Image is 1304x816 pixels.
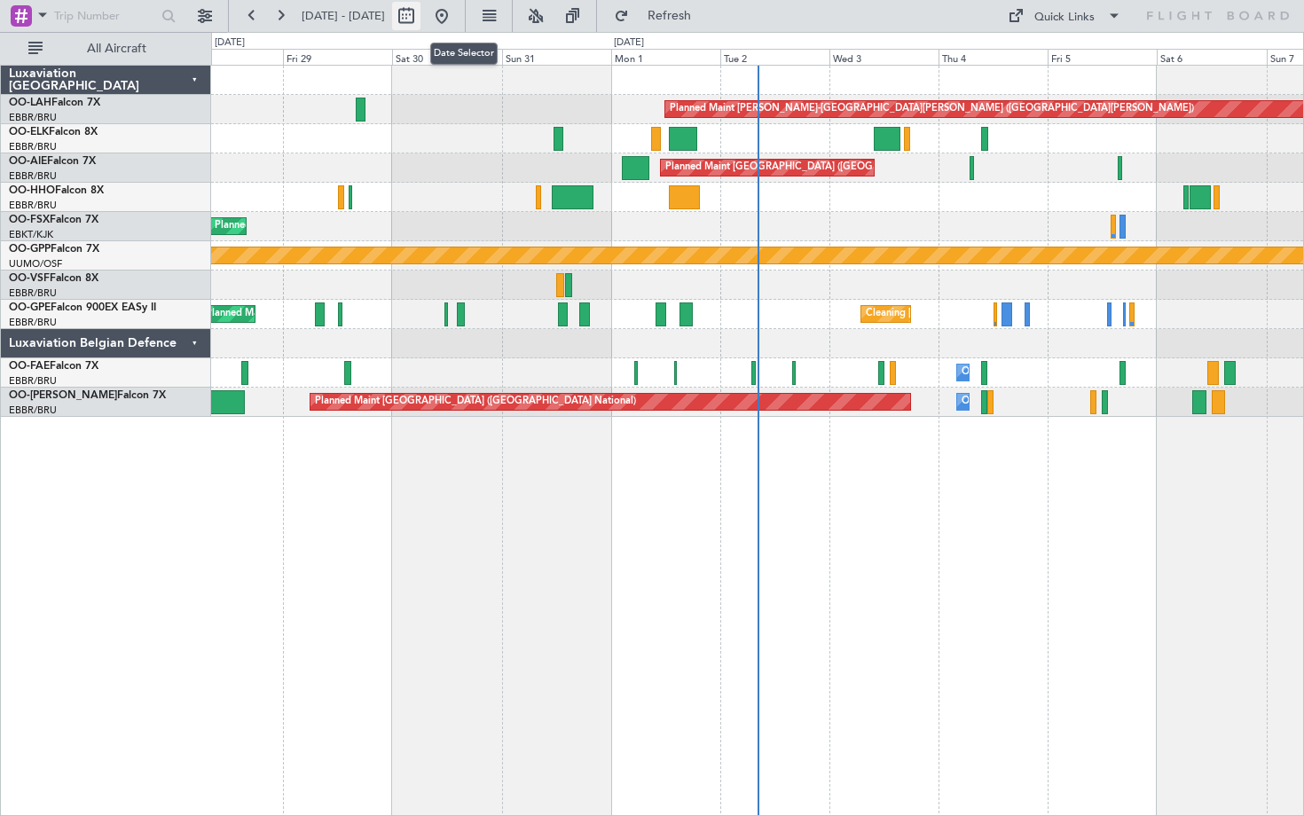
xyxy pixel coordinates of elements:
a: OO-LAHFalcon 7X [9,98,100,108]
a: OO-FSXFalcon 7X [9,215,98,225]
div: Tue 2 [720,49,829,65]
div: Planned Maint [GEOGRAPHIC_DATA] ([GEOGRAPHIC_DATA]) [665,154,945,181]
a: OO-AIEFalcon 7X [9,156,96,167]
a: EBBR/BRU [9,374,57,388]
a: EBBR/BRU [9,316,57,329]
div: Fri 5 [1048,49,1157,65]
div: [DATE] [614,35,644,51]
span: OO-LAH [9,98,51,108]
a: EBBR/BRU [9,404,57,417]
a: OO-GPPFalcon 7X [9,244,99,255]
span: OO-VSF [9,273,50,284]
span: OO-GPP [9,244,51,255]
a: OO-VSFFalcon 8X [9,273,98,284]
a: UUMO/OSF [9,257,62,271]
div: Sat 6 [1157,49,1266,65]
a: OO-HHOFalcon 8X [9,185,104,196]
span: OO-FAE [9,361,50,372]
button: All Aircraft [20,35,192,63]
span: OO-AIE [9,156,47,167]
div: [DATE] [215,35,245,51]
a: EBKT/KJK [9,228,53,241]
div: Fri 29 [283,49,392,65]
a: OO-[PERSON_NAME]Falcon 7X [9,390,166,401]
a: OO-ELKFalcon 8X [9,127,98,137]
span: OO-HHO [9,185,55,196]
div: Quick Links [1034,9,1095,27]
div: Planned Maint Kortrijk-[GEOGRAPHIC_DATA] [215,213,421,239]
div: Owner Melsbroek Air Base [962,359,1082,386]
div: Thu 4 [939,49,1048,65]
button: Quick Links [999,2,1130,30]
span: OO-[PERSON_NAME] [9,390,117,401]
a: OO-FAEFalcon 7X [9,361,98,372]
div: Wed 3 [829,49,939,65]
a: EBBR/BRU [9,199,57,212]
div: Cleaning [GEOGRAPHIC_DATA] ([GEOGRAPHIC_DATA] National) [866,301,1162,327]
div: Owner Melsbroek Air Base [962,388,1082,415]
span: OO-ELK [9,127,49,137]
span: OO-GPE [9,302,51,313]
a: EBBR/BRU [9,111,57,124]
input: Trip Number [54,3,156,29]
div: Planned Maint [GEOGRAPHIC_DATA] ([GEOGRAPHIC_DATA] National) [315,388,636,415]
span: Refresh [632,10,707,22]
div: Sat 30 [392,49,501,65]
a: OO-GPEFalcon 900EX EASy II [9,302,156,313]
span: [DATE] - [DATE] [302,8,385,24]
span: OO-FSX [9,215,50,225]
div: Mon 1 [611,49,720,65]
button: Refresh [606,2,712,30]
div: Planned Maint [PERSON_NAME]-[GEOGRAPHIC_DATA][PERSON_NAME] ([GEOGRAPHIC_DATA][PERSON_NAME]) [670,96,1194,122]
div: Sun 31 [502,49,611,65]
a: EBBR/BRU [9,140,57,153]
a: EBBR/BRU [9,286,57,300]
span: All Aircraft [46,43,187,55]
div: Date Selector [430,43,498,65]
a: EBBR/BRU [9,169,57,183]
div: Thu 28 [174,49,283,65]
